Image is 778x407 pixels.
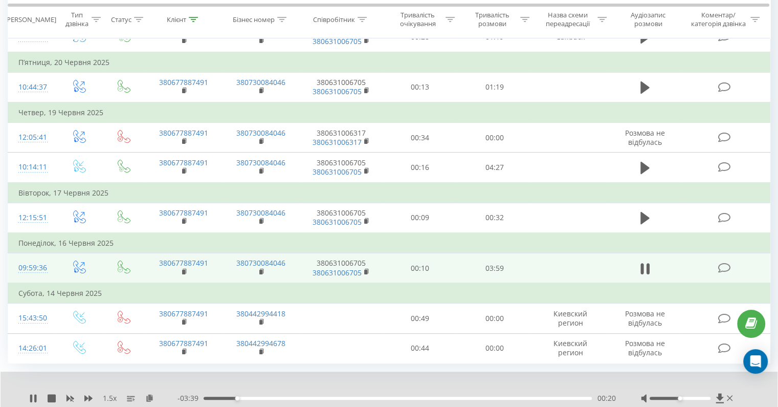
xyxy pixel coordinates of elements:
a: 380442994678 [236,338,285,348]
td: Киевский регион [531,333,609,363]
td: Четвер, 19 Червня 2025 [8,102,770,123]
td: Субота, 14 Червня 2025 [8,283,770,304]
a: 380631006317 [313,137,362,147]
div: Бізнес номер [233,15,275,24]
div: 12:05:41 [18,127,46,147]
span: Розмова не відбулась [625,128,665,147]
td: 380631006317 [300,123,383,153]
td: П’ятниця, 20 Червня 2025 [8,52,770,73]
td: 00:13 [383,72,457,102]
div: 10:44:37 [18,77,46,97]
a: 380677887491 [159,208,208,218]
a: 380677887491 [159,258,208,268]
td: Вівторок, 17 Червня 2025 [8,183,770,203]
div: Open Intercom Messenger [743,349,768,374]
td: 00:10 [383,253,457,284]
td: 380631006705 [300,203,383,233]
a: 380631006705 [313,167,362,177]
a: 380730084046 [236,208,285,218]
span: 00:20 [597,393,615,403]
div: Тип дзвінка [64,11,88,28]
td: 03:59 [457,253,531,284]
td: 04:27 [457,153,531,183]
div: Accessibility label [235,396,239,400]
a: 380730084046 [236,77,285,87]
a: 380677887491 [159,158,208,167]
span: 1.5 x [103,393,117,403]
a: 380631006705 [313,217,362,227]
div: [PERSON_NAME] [5,15,56,24]
div: Тривалість очікування [392,11,443,28]
span: Розмова не відбулась [625,338,665,357]
td: 01:19 [457,72,531,102]
td: Понеділок, 16 Червня 2025 [8,233,770,253]
a: 380677887491 [159,338,208,348]
a: 380442994418 [236,309,285,318]
td: 380631006705 [300,153,383,183]
a: 380677887491 [159,128,208,138]
td: 380631006705 [300,253,383,284]
div: 12:15:51 [18,208,46,228]
div: 15:43:50 [18,308,46,328]
div: Коментар/категорія дзвінка [688,11,748,28]
td: 380631006705 [300,72,383,102]
td: 00:00 [457,304,531,333]
div: Назва схеми переадресації [541,11,595,28]
td: 00:16 [383,153,457,183]
a: 380730084046 [236,158,285,167]
td: 00:09 [383,203,457,233]
div: Співробітник [313,15,355,24]
a: 380631006705 [313,87,362,96]
span: - 03:39 [177,393,204,403]
span: Розмова не відбулась [625,309,665,328]
div: Аудіозапис розмови [618,11,678,28]
div: Тривалість розмови [466,11,518,28]
div: Статус [111,15,131,24]
div: 10:14:11 [18,157,46,177]
td: 00:32 [457,203,531,233]
td: 00:49 [383,304,457,333]
a: 380677887491 [159,77,208,87]
a: 380631006705 [313,268,362,277]
td: 00:34 [383,123,457,153]
div: Клієнт [167,15,186,24]
div: 09:59:36 [18,258,46,278]
div: 14:26:01 [18,338,46,358]
a: 380631006705 [313,36,362,46]
td: 00:00 [457,123,531,153]
td: Киевский регион [531,304,609,333]
a: 380730084046 [236,258,285,268]
div: Accessibility label [678,396,682,400]
a: 380730084046 [236,128,285,138]
a: 380677887491 [159,309,208,318]
td: 00:44 [383,333,457,363]
td: 00:00 [457,333,531,363]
